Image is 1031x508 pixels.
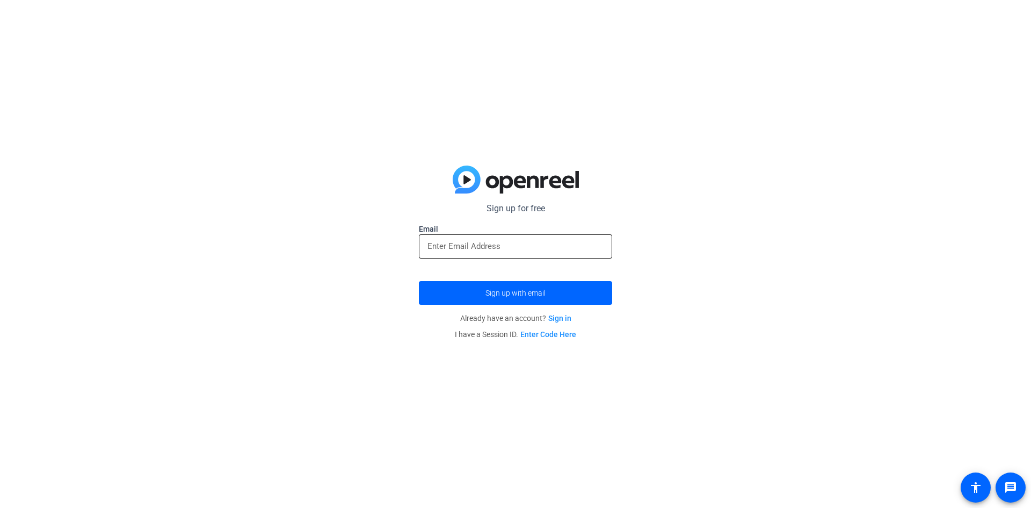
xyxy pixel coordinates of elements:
p: Sign up for free [419,202,612,215]
button: Sign up with email [419,281,612,305]
input: Enter Email Address [427,240,604,253]
mat-icon: message [1004,481,1017,494]
mat-icon: accessibility [969,481,982,494]
span: Already have an account? [460,314,571,323]
label: Email [419,224,612,234]
a: Enter Code Here [520,330,576,339]
span: I have a Session ID. [455,330,576,339]
img: blue-gradient.svg [453,166,579,194]
a: Sign in [548,314,571,323]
